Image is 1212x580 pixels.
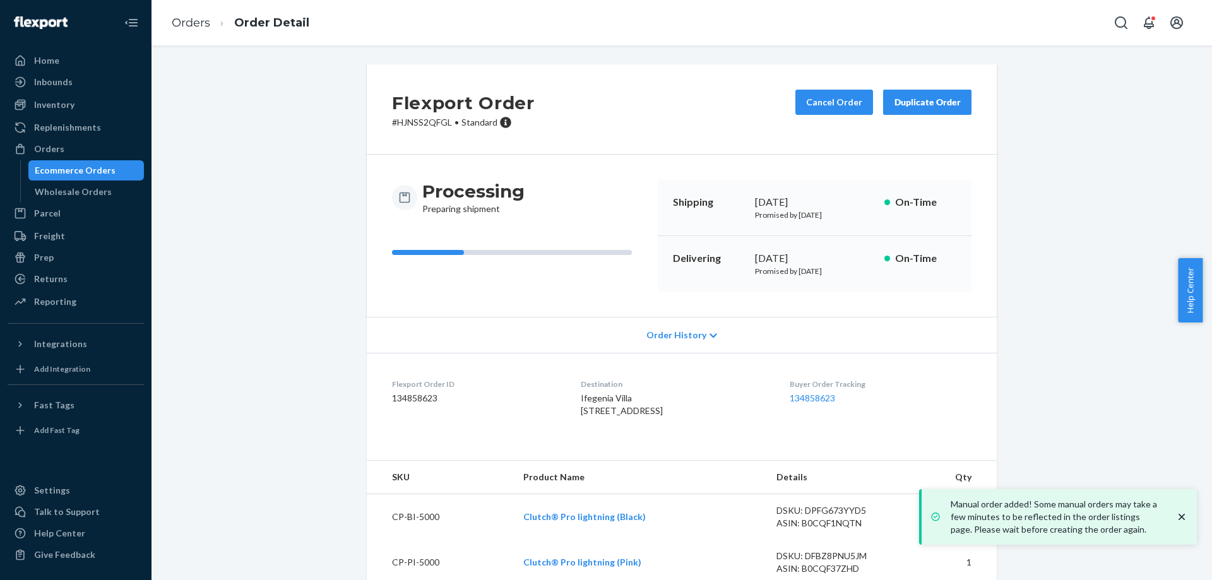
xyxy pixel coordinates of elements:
a: Freight [8,226,144,246]
ol: breadcrumbs [162,4,319,42]
p: On-Time [895,251,956,266]
a: Clutch® Pro lightning (Pink) [523,557,641,567]
a: Orders [8,139,144,159]
p: Promised by [DATE] [755,266,874,276]
p: Shipping [673,195,745,210]
div: ASIN: B0CQF37ZHD [776,562,895,575]
a: Clutch® Pro lightning (Black) [523,511,646,522]
div: Talk to Support [34,506,100,518]
a: Parcel [8,203,144,223]
p: Manual order added! Some manual orders may take a few minutes to be reflected in the order listin... [951,498,1163,536]
p: Promised by [DATE] [755,210,874,220]
a: Returns [8,269,144,289]
div: Replenishments [34,121,101,134]
dt: Flexport Order ID [392,379,561,389]
div: Settings [34,484,70,497]
p: On-Time [895,195,956,210]
iframe: Opens a widget where you can chat to one of our agents [1132,542,1199,574]
div: DSKU: DPFG673YYD5 [776,504,895,517]
th: SKU [367,461,513,494]
div: Parcel [34,207,61,220]
p: Delivering [673,251,745,266]
div: Inventory [34,98,74,111]
button: Open Search Box [1108,10,1134,35]
a: Settings [8,480,144,500]
a: Help Center [8,523,144,543]
div: [DATE] [755,195,874,210]
p: # HJNSS2QFGL [392,116,535,129]
span: Standard [461,117,497,127]
a: Ecommerce Orders [28,160,145,181]
a: Home [8,50,144,71]
button: Give Feedback [8,545,144,565]
div: DSKU: DFBZ8PNU5JM [776,550,895,562]
button: Help Center [1178,258,1203,323]
td: 1 [905,494,997,540]
div: [DATE] [755,251,874,266]
div: Fast Tags [34,399,74,411]
div: Orders [34,143,64,155]
button: Open account menu [1164,10,1189,35]
span: • [454,117,459,127]
h2: Flexport Order [392,90,535,116]
a: Add Integration [8,359,144,379]
div: Freight [34,230,65,242]
button: Fast Tags [8,395,144,415]
a: Inbounds [8,72,144,92]
div: Duplicate Order [894,96,961,109]
div: Prep [34,251,54,264]
a: Inventory [8,95,144,115]
a: Wholesale Orders [28,182,145,202]
div: Add Fast Tag [34,425,80,435]
button: Talk to Support [8,502,144,522]
a: Prep [8,247,144,268]
th: Details [766,461,905,494]
div: ASIN: B0CQF1NQTN [776,517,895,530]
div: Integrations [34,338,87,350]
td: CP-BI-5000 [367,494,513,540]
a: Add Fast Tag [8,420,144,441]
div: Reporting [34,295,76,308]
div: Home [34,54,59,67]
th: Product Name [513,461,766,494]
div: Inbounds [34,76,73,88]
span: Order History [646,329,706,341]
a: Order Detail [234,16,309,30]
a: Orders [172,16,210,30]
h3: Processing [422,180,525,203]
svg: close toast [1175,511,1188,523]
button: Duplicate Order [883,90,971,115]
dd: 134858623 [392,392,561,405]
a: Replenishments [8,117,144,138]
div: Give Feedback [34,548,95,561]
img: Flexport logo [14,16,68,29]
div: Preparing shipment [422,180,525,215]
a: Reporting [8,292,144,312]
div: Add Integration [34,364,90,374]
div: Wholesale Orders [35,186,112,198]
a: 134858623 [790,393,835,403]
button: Integrations [8,334,144,354]
div: Help Center [34,527,85,540]
button: Cancel Order [795,90,873,115]
span: Ifegenia Villa [STREET_ADDRESS] [581,393,663,416]
dt: Destination [581,379,769,389]
div: Returns [34,273,68,285]
div: Ecommerce Orders [35,164,116,177]
button: Close Navigation [119,10,144,35]
th: Qty [905,461,997,494]
dt: Buyer Order Tracking [790,379,971,389]
button: Open notifications [1136,10,1161,35]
